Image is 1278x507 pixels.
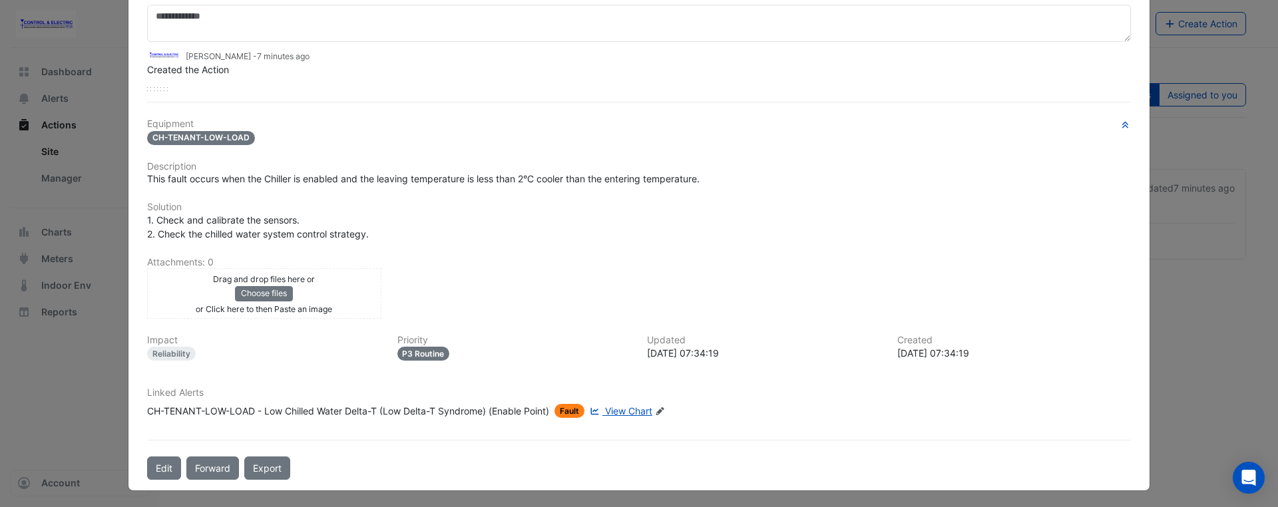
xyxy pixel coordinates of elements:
[147,161,1131,172] h6: Description
[147,335,381,346] h6: Impact
[147,48,180,63] img: Control & Electric
[1233,462,1265,494] div: Open Intercom Messenger
[213,274,315,284] small: Drag and drop files here or
[147,456,181,480] button: Edit
[186,51,310,63] small: [PERSON_NAME] -
[655,407,665,417] fa-icon: Edit Linked Alerts
[397,347,450,361] div: P3 Routine
[186,456,239,480] button: Forward
[196,304,332,314] small: or Click here to then Paste an image
[235,286,293,301] button: Choose files
[147,173,700,184] span: This fault occurs when the Chiller is enabled and the leaving temperature is less than 2°C cooler...
[647,346,881,360] div: [DATE] 07:34:19
[147,214,369,240] span: 1. Check and calibrate the sensors. 2. Check the chilled water system control strategy.
[554,404,584,418] span: Fault
[257,51,310,61] span: 2025-09-19 07:34:19
[147,347,196,361] div: Reliability
[147,118,1131,130] h6: Equipment
[647,335,881,346] h6: Updated
[605,405,652,417] span: View Chart
[147,387,1131,399] h6: Linked Alerts
[147,404,549,418] div: CH-TENANT-LOW-LOAD - Low Chilled Water Delta-T (Low Delta-T Syndrome) (Enable Point)
[897,346,1132,360] div: [DATE] 07:34:19
[397,335,632,346] h6: Priority
[147,202,1131,213] h6: Solution
[897,335,1132,346] h6: Created
[147,257,1131,268] h6: Attachments: 0
[147,131,255,145] span: CH-TENANT-LOW-LOAD
[147,64,229,75] span: Created the Action
[587,404,652,418] a: View Chart
[244,456,290,480] a: Export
